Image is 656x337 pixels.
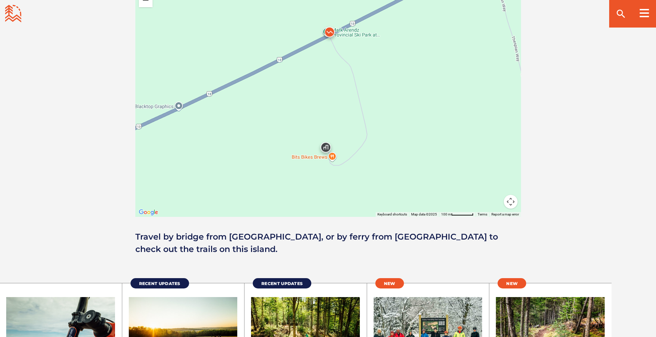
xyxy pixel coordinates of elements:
a: New [498,278,526,288]
button: Keyboard shortcuts [377,212,407,217]
ion-icon: search [615,8,626,19]
a: New [375,278,404,288]
span: Map data ©2025 [411,212,437,216]
img: Google [137,208,160,217]
a: Recent Updates [131,278,189,288]
span: 100 m [441,212,451,216]
button: Map Scale: 100 m per 61 pixels [439,212,476,217]
button: Map camera controls [504,195,518,209]
a: Report a map error [491,212,519,216]
span: Recent Updates [139,281,180,286]
a: Terms (opens in new tab) [478,212,487,216]
span: New [506,281,518,286]
a: Open this area in Google Maps (opens a new window) [137,208,160,217]
p: Travel by bridge from [GEOGRAPHIC_DATA], or by ferry from [GEOGRAPHIC_DATA] to check out the trai... [135,231,521,255]
a: Recent Updates [253,278,311,288]
span: New [384,281,395,286]
span: Recent Updates [261,281,303,286]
